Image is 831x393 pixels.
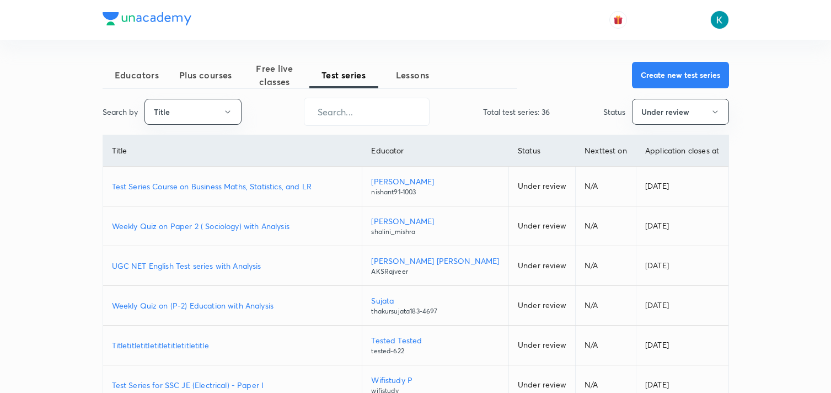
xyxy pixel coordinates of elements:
a: Tested Testedtested-622 [371,334,500,356]
p: AKSRajveer [371,267,500,277]
p: [PERSON_NAME] [PERSON_NAME] [371,255,500,267]
a: UGC NET English Test series with Analysis [112,260,353,272]
td: Under review [509,206,576,246]
p: Search by [103,106,138,118]
td: [DATE] [636,246,728,286]
td: N/A [576,286,636,326]
td: N/A [576,326,636,365]
p: Status [603,106,625,118]
img: Devendra Bhardwaj [710,10,729,29]
th: Application closes at [636,135,728,167]
input: Search... [304,98,429,126]
th: Next test on [576,135,636,167]
p: shalini_mishra [371,227,500,237]
button: Create new test series [632,62,729,88]
span: Educators [103,68,171,82]
td: Under review [509,246,576,286]
td: [DATE] [636,286,728,326]
a: [PERSON_NAME] [PERSON_NAME]AKSRajveer [371,255,500,277]
td: N/A [576,246,636,286]
button: Under review [632,99,729,125]
td: Under review [509,326,576,365]
th: Title [103,135,362,167]
span: Plus courses [171,68,240,82]
span: Test series [309,68,378,82]
a: Sujatathakursujata183-4697 [371,295,500,316]
span: Lessons [378,68,447,82]
td: N/A [576,206,636,246]
td: N/A [576,167,636,206]
a: Test Series for SSC JE (Electrical) - Paper I [112,379,353,391]
a: Titletitletitletitletitletitletitle [112,339,353,351]
p: Wifistudy P [371,374,500,386]
button: Title [144,99,242,125]
p: thakursujata183-4697 [371,306,500,316]
td: Under review [509,286,576,326]
span: Free live classes [240,62,309,88]
td: Under review [509,167,576,206]
p: Total test series: 36 [483,106,550,118]
a: Weekly Quiz on (P-2) Education with Analysis [112,300,353,311]
img: Company Logo [103,12,191,25]
p: Tested Tested [371,334,500,346]
td: [DATE] [636,326,728,365]
p: [PERSON_NAME] [371,176,500,187]
a: Test Series Course on Business Maths, Statistics, and LR [112,180,353,192]
p: Sujata [371,295,500,306]
td: [DATE] [636,167,728,206]
a: Company Logo [103,12,191,28]
p: [PERSON_NAME] [371,215,500,227]
a: [PERSON_NAME]shalini_mishra [371,215,500,237]
img: avatar [613,15,623,25]
a: [PERSON_NAME]nishant91-1003 [371,176,500,197]
p: nishant91-1003 [371,187,500,197]
button: avatar [609,11,627,29]
td: [DATE] [636,206,728,246]
th: Educator [362,135,509,167]
p: tested-622 [371,346,500,356]
a: Weekly Quiz on Paper 2 ( Sociology) with Analysis [112,220,353,232]
th: Status [509,135,576,167]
